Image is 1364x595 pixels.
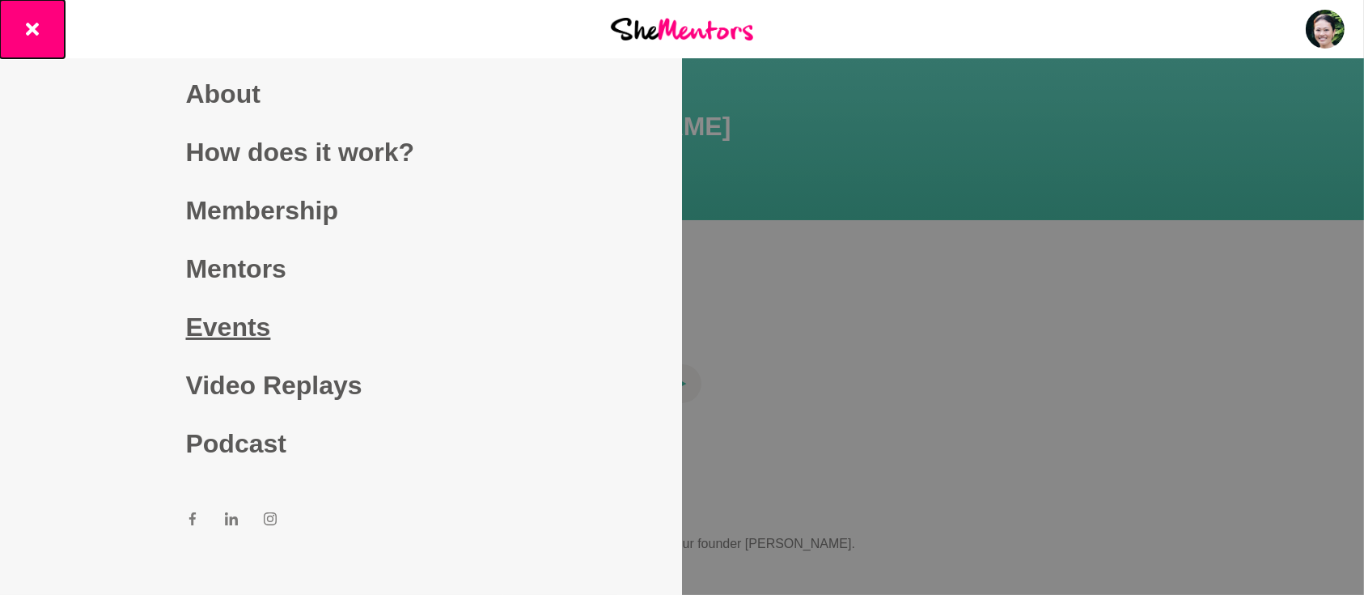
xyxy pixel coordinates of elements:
a: Events [186,298,497,356]
a: About [186,65,497,123]
img: Roselynn Unson [1306,10,1345,49]
a: LinkedIn [225,512,238,531]
a: Facebook [186,512,199,531]
a: Mentors [186,240,497,298]
a: Video Replays [186,356,497,414]
img: She Mentors Logo [611,18,753,40]
a: Membership [186,181,497,240]
a: How does it work? [186,123,497,181]
a: Podcast [186,414,497,473]
a: Instagram [264,512,277,531]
